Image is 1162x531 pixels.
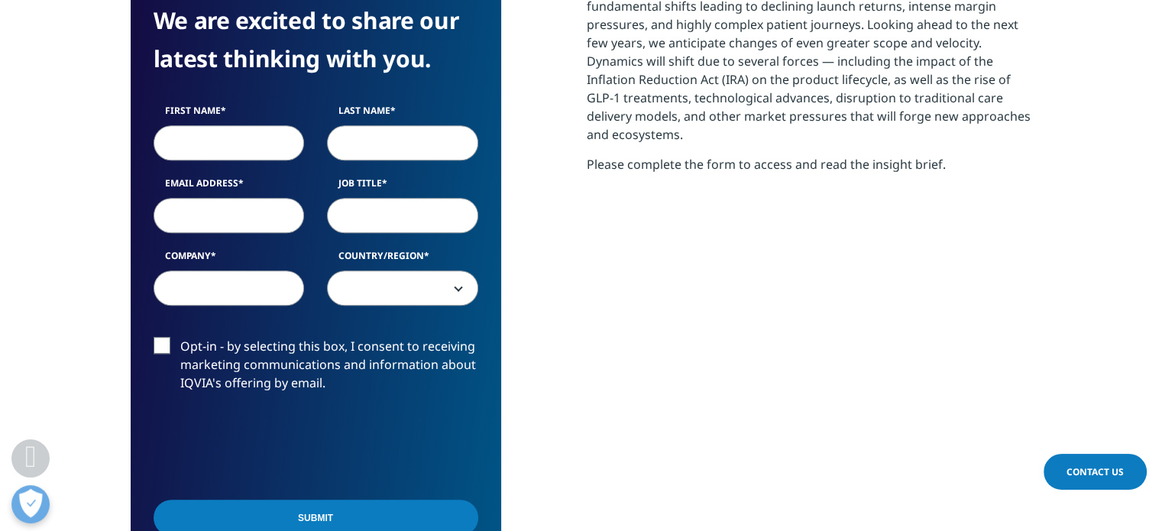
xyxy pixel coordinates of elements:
[154,249,305,270] label: Company
[154,416,386,476] iframe: reCAPTCHA
[1044,454,1147,490] a: Contact Us
[154,104,305,125] label: First Name
[587,155,1032,185] p: Please complete the form to access and read the insight brief.
[154,176,305,198] label: Email Address
[327,249,478,270] label: Country/Region
[154,337,478,400] label: Opt-in - by selecting this box, I consent to receiving marketing communications and information a...
[1067,465,1124,478] span: Contact Us
[327,176,478,198] label: Job Title
[327,104,478,125] label: Last Name
[154,2,478,78] h4: We are excited to share our latest thinking with you.
[11,485,50,523] button: Open Preferences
